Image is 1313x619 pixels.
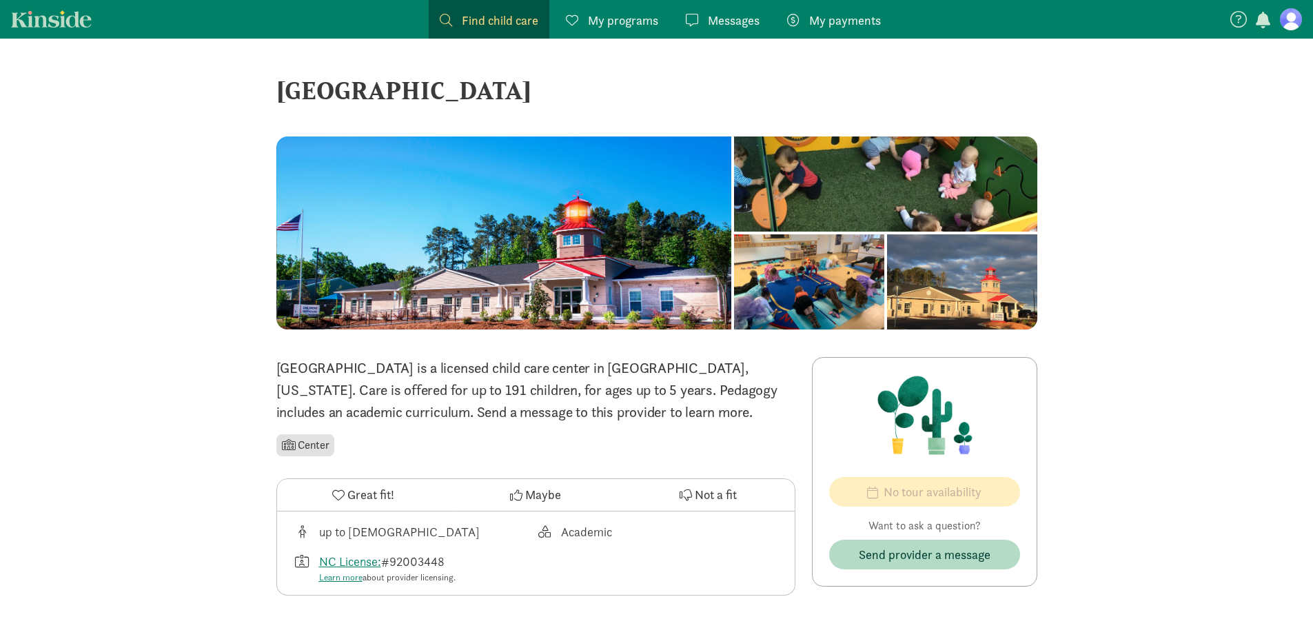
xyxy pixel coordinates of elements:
div: [GEOGRAPHIC_DATA] is a licensed child care center in [GEOGRAPHIC_DATA], [US_STATE]. Care is offer... [276,357,795,423]
a: Kinside [11,10,92,28]
span: Maybe [525,485,561,504]
div: about provider licensing. [319,571,456,585]
button: Not a fit [622,479,794,511]
span: Messages [708,11,760,30]
li: Center [276,434,335,456]
div: [GEOGRAPHIC_DATA] [276,72,1037,109]
p: Want to ask a question? [829,518,1020,534]
span: Not a fit [695,485,737,504]
div: License number [294,552,536,585]
button: Great fit! [277,479,449,511]
div: up to [DEMOGRAPHIC_DATA] [319,522,480,541]
a: Learn more [319,571,363,583]
div: Academic [561,522,612,541]
button: Send provider a message [829,540,1020,569]
div: #92003448 [319,552,456,585]
div: Age range for children that this provider cares for [294,522,536,541]
button: No tour availability [829,477,1020,507]
span: My payments [809,11,881,30]
button: Maybe [449,479,622,511]
span: Great fit! [347,485,394,504]
a: NC License: [319,554,381,569]
span: My programs [588,11,658,30]
span: No tour availability [884,483,981,501]
span: Find child care [462,11,538,30]
div: This provider's education philosophy [536,522,778,541]
span: Send provider a message [859,545,990,564]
